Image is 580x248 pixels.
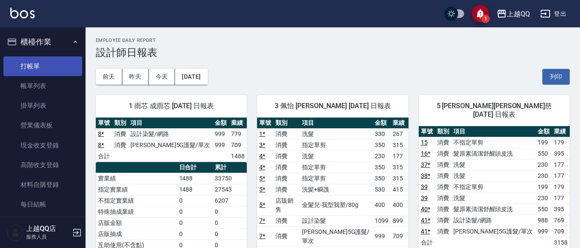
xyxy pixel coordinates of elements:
td: 0 [177,217,213,228]
th: 類別 [435,126,451,137]
td: 769 [552,215,570,226]
td: 洗髮 [451,192,536,204]
td: 消費 [273,139,300,151]
td: 999 [373,226,391,246]
td: 3158 [552,237,570,248]
td: 550 [536,148,552,159]
th: 業績 [391,118,408,129]
td: 350 [373,139,391,151]
a: 帳單列表 [3,76,82,96]
td: 設計染髮/網路 [128,128,213,139]
h2: Employee Daily Report [96,38,570,43]
a: 排班表 [3,215,82,234]
td: 不指定實業績 [96,195,177,206]
td: 709 [391,226,408,246]
td: 指定單剪 [300,173,373,184]
td: 1488 [229,151,247,162]
td: 395 [552,204,570,215]
th: 金額 [213,118,229,129]
th: 項目 [128,118,213,129]
a: 現金收支登錄 [3,136,82,155]
td: 髮原素清潔舒醒頭皮洗 [451,148,536,159]
p: 服務人員 [26,233,70,241]
td: 179 [552,181,570,192]
td: 洗髮 [300,128,373,139]
td: 999 [213,139,229,151]
td: 199 [536,137,552,148]
th: 金額 [373,118,391,129]
td: 不指定單剪 [451,137,536,148]
td: 988 [536,215,552,226]
a: 39 [421,195,428,201]
td: 合計 [419,237,435,248]
td: 指定實業績 [96,184,177,195]
td: 消費 [273,184,300,195]
th: 業績 [552,126,570,137]
button: 今天 [149,69,175,85]
td: 350 [373,162,391,173]
td: 315 [391,162,408,173]
td: 指定單剪 [300,162,373,173]
button: 前天 [96,69,122,85]
td: 177 [552,170,570,181]
td: 27543 [213,184,247,195]
h5: 上越QQ店 [26,224,70,233]
td: 消費 [112,139,128,151]
td: 267 [391,128,408,139]
td: 0 [177,228,213,239]
button: save [472,5,489,22]
td: 709 [552,226,570,237]
td: 179 [552,137,570,148]
a: 15 [421,139,428,146]
td: 店販金額 [96,217,177,228]
th: 單號 [419,126,435,137]
td: 177 [391,151,408,162]
td: 400 [373,195,391,215]
td: 330 [373,128,391,139]
td: 實業績 [96,173,177,184]
td: 消費 [435,192,451,204]
td: 415 [391,184,408,195]
span: 1 [481,15,490,23]
th: 累計 [213,162,247,173]
td: [PERSON_NAME]5G護髮/單次 [451,226,536,237]
td: 消費 [273,215,300,226]
th: 單號 [257,118,273,129]
td: 0 [213,217,247,228]
td: 177 [552,192,570,204]
td: 709 [229,139,247,151]
td: 1099 [373,215,391,226]
span: 3 佩怡 [PERSON_NAME] [DATE] 日報表 [267,102,398,110]
td: 設計染髮/網路 [451,215,536,226]
td: 400 [391,195,408,215]
td: 消費 [273,162,300,173]
a: 打帳單 [3,56,82,76]
td: 0 [177,206,213,217]
td: 315 [391,173,408,184]
td: 消費 [273,128,300,139]
td: 消費 [435,170,451,181]
img: Person [7,224,24,241]
td: 0 [177,195,213,206]
td: 0 [213,206,247,217]
td: 洗髮 [451,159,536,170]
td: 315 [391,139,408,151]
th: 業績 [229,118,247,129]
a: 材料自購登錄 [3,175,82,195]
td: 899 [391,215,408,226]
a: 高階收支登錄 [3,155,82,175]
td: 不指定單剪 [451,181,536,192]
td: [PERSON_NAME]5G護髮/單次 [300,226,373,246]
th: 項目 [451,126,536,137]
th: 項目 [300,118,373,129]
td: 230 [536,192,552,204]
th: 金額 [536,126,552,137]
span: 1 雨芯 成雨芯 [DATE] 日報表 [106,102,237,110]
td: 530 [373,184,391,195]
td: 999 [536,226,552,237]
td: 消費 [273,173,300,184]
a: 掛單列表 [3,96,82,115]
th: 類別 [273,118,300,129]
td: 消費 [435,204,451,215]
td: 消費 [273,226,300,246]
